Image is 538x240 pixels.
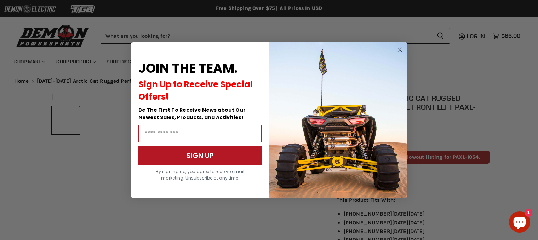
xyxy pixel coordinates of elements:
inbox-online-store-chat: Shopify online store chat [507,211,532,234]
input: Email Address [138,125,262,142]
span: Be The First To Receive News about Our Newest Sales, Products, and Activities! [138,106,246,121]
span: By signing up, you agree to receive email marketing. Unsubscribe at any time. [156,169,244,181]
button: SIGN UP [138,146,262,165]
img: a9095488-b6e7-41ba-879d-588abfab540b.jpeg [269,42,407,198]
button: Close dialog [395,45,404,54]
span: JOIN THE TEAM. [138,59,237,77]
span: Sign Up to Receive Special Offers! [138,78,253,103]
